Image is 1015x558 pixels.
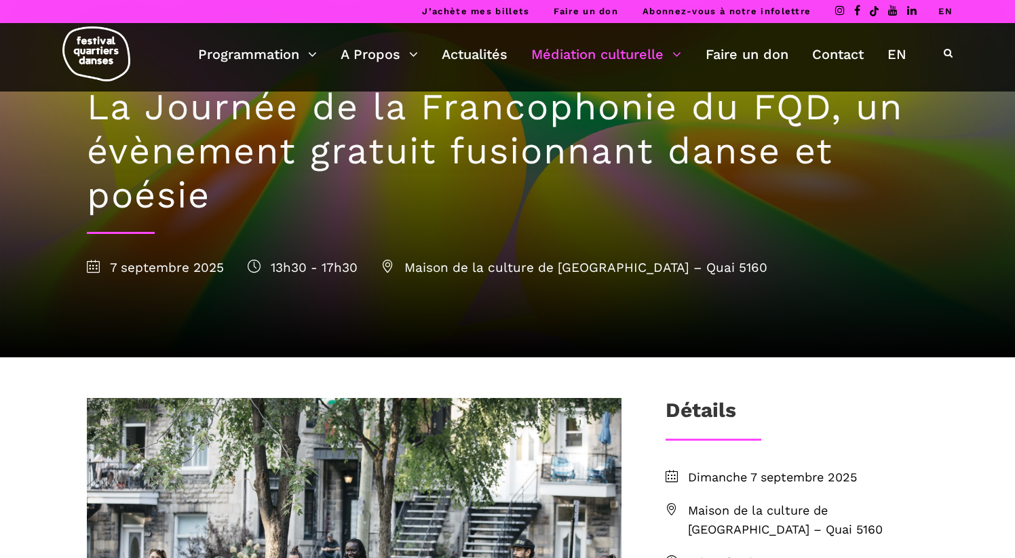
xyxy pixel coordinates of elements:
a: Actualités [442,43,507,66]
img: logo-fqd-med [62,26,130,81]
span: Maison de la culture de [GEOGRAPHIC_DATA] – Quai 5160 [688,501,928,540]
span: 7 septembre 2025 [87,260,224,275]
span: Maison de la culture de [GEOGRAPHIC_DATA] – Quai 5160 [381,260,767,275]
span: Dimanche 7 septembre 2025 [688,468,928,487]
a: Programmation [198,43,317,66]
a: Médiation culturelle [531,43,681,66]
a: EN [938,6,953,16]
h1: La Journée de la Francophonie du FQD, un évènement gratuit fusionnant danse et poésie [87,85,928,217]
span: 13h30 - 17h30 [248,260,358,275]
a: A Propos [341,43,418,66]
a: J’achète mes billets [422,6,529,16]
a: Faire un don [554,6,618,16]
a: EN [887,43,906,66]
a: Abonnez-vous à notre infolettre [643,6,811,16]
a: Contact [812,43,864,66]
h3: Détails [666,398,736,432]
a: Faire un don [706,43,788,66]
